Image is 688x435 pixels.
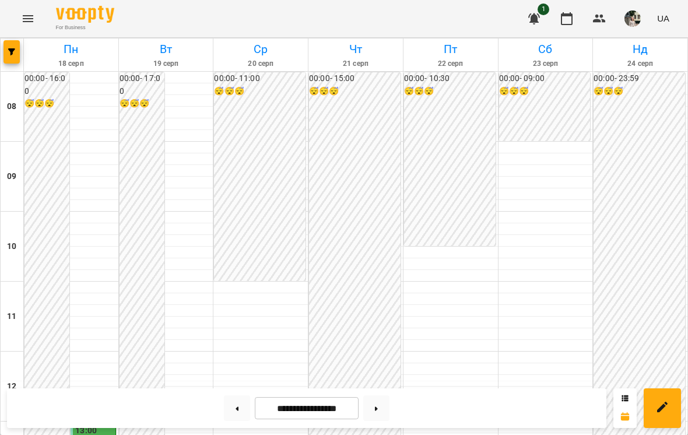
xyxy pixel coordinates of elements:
h6: 23 серп [500,58,591,69]
span: 1 [538,3,549,15]
h6: 20 серп [215,58,306,69]
h6: 😴😴😴 [24,97,69,110]
img: Voopty Logo [56,6,114,23]
h6: 08 [7,100,16,113]
h6: 12 [7,380,16,393]
h6: 00:00 - 16:00 [24,72,69,97]
h6: 😴😴😴 [309,85,401,98]
button: UA [652,8,674,29]
h6: 00:00 - 11:00 [214,72,306,85]
h6: 😴😴😴 [499,85,591,98]
h6: 18 серп [26,58,117,69]
button: Menu [14,5,42,33]
h6: 00:00 - 23:59 [594,72,685,85]
h6: 11 [7,310,16,323]
h6: 😴😴😴 [594,85,685,98]
h6: Вт [121,40,212,58]
h6: 00:00 - 09:00 [499,72,591,85]
h6: 10 [7,240,16,253]
span: For Business [56,24,114,31]
span: UA [657,12,669,24]
img: cf4d6eb83d031974aacf3fedae7611bc.jpeg [624,10,641,27]
h6: 24 серп [595,58,686,69]
h6: 21 серп [310,58,401,69]
h6: Пт [405,40,496,58]
h6: Пн [26,40,117,58]
h6: Чт [310,40,401,58]
h6: Сб [500,40,591,58]
h6: Нд [595,40,686,58]
h6: 00:00 - 10:30 [404,72,496,85]
h6: 22 серп [405,58,496,69]
h6: 00:00 - 17:00 [120,72,164,97]
h6: Ср [215,40,306,58]
h6: 19 серп [121,58,212,69]
h6: 😴😴😴 [120,97,164,110]
h6: 09 [7,170,16,183]
h6: 😴😴😴 [214,85,306,98]
h6: 😴😴😴 [404,85,496,98]
h6: 00:00 - 15:00 [309,72,401,85]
